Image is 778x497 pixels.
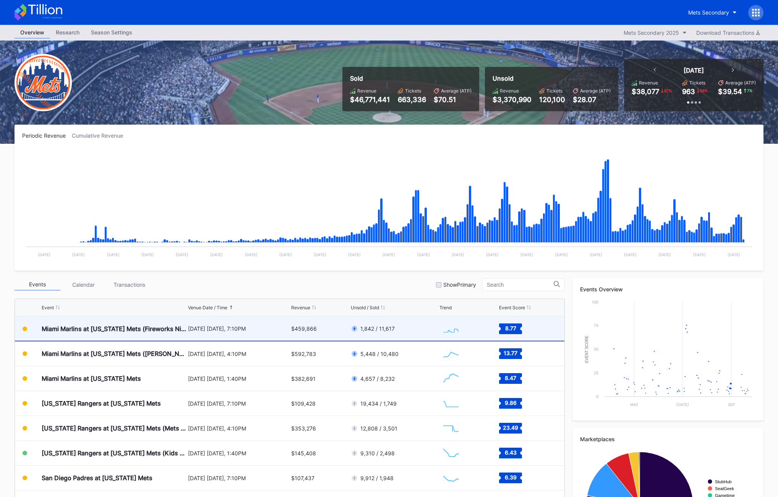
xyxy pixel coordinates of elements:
button: Download Transactions [692,28,763,38]
text: 100 [592,300,598,304]
text: [DATE] [520,252,533,257]
svg: Chart title [439,319,462,338]
svg: Chart title [580,298,756,413]
svg: Chart title [439,394,462,413]
svg: Chart title [439,468,462,487]
div: Average (ATP) [580,88,611,94]
div: [DATE] [DATE], 4:10PM [188,425,289,432]
text: [DATE] [245,252,258,257]
svg: Chart title [439,419,462,438]
div: $28.07 [573,96,611,104]
svg: Chart title [439,443,462,463]
text: [DATE] [676,402,689,407]
text: [DATE] [279,252,292,257]
text: 25 [594,370,598,375]
div: Marketplaces [580,436,756,442]
div: [DATE] [DATE], 7:10PM [188,325,289,332]
text: 23.49 [503,424,518,431]
text: Event Score [585,335,589,363]
div: 663,336 [398,96,426,104]
div: [DATE] [DATE], 4:10PM [188,351,289,357]
text: [DATE] [555,252,568,257]
div: Show Primary [443,281,476,288]
div: $107,437 [291,475,314,481]
text: [DATE] [38,252,50,257]
svg: Chart title [439,344,462,363]
input: Search [487,282,554,288]
text: [DATE] [693,252,706,257]
text: Sep [728,402,735,407]
text: 8.77 [505,325,516,331]
div: [DATE] [684,67,704,74]
div: $382,691 [291,375,316,382]
div: Download Transactions [696,29,760,36]
div: Calendar [60,279,106,291]
a: Overview [15,27,50,39]
div: [DATE] [DATE], 7:10PM [188,400,289,407]
img: New-York-Mets-Transparent.png [15,54,72,111]
div: 87 % [663,88,673,94]
div: [DATE] [DATE], 1:40PM [188,450,289,456]
div: 9,912 / 1,948 [360,475,394,481]
div: Miami Marlins at [US_STATE] Mets (Fireworks Night) [42,325,186,333]
div: 12,808 / 3,501 [360,425,397,432]
text: 75 [594,323,598,328]
div: $3,370,990 [493,96,532,104]
svg: Chart title [22,148,756,263]
div: $46,771,441 [350,96,390,104]
div: Research [50,27,85,38]
div: 5,448 / 10,480 [360,351,399,357]
div: $145,408 [291,450,316,456]
div: Miami Marlins at [US_STATE] Mets [42,375,141,382]
text: [DATE] [452,252,464,257]
text: 8.47 [505,375,516,381]
div: 19,434 / 1,749 [360,400,397,407]
text: [DATE] [176,252,188,257]
div: Cumulative Revenue [72,132,129,139]
text: 6.39 [504,474,516,481]
div: [US_STATE] Rangers at [US_STATE] Mets (Mets Alumni Classic/Mrs. Met Taxicab [GEOGRAPHIC_DATA] Giv... [42,424,186,432]
text: May [630,402,639,407]
div: $38,077 [632,88,659,96]
div: Tickets [546,88,562,94]
text: 9.86 [504,400,516,406]
text: [DATE] [107,252,120,257]
text: [DATE] [624,252,637,257]
div: $353,276 [291,425,316,432]
text: [DATE] [728,252,740,257]
div: 88 % [699,88,708,94]
div: Revenue [357,88,376,94]
text: [DATE] [314,252,326,257]
div: 120,100 [539,96,565,104]
div: [DATE] [DATE], 7:10PM [188,475,289,481]
a: Season Settings [85,27,138,39]
div: $70.51 [434,96,472,104]
text: [DATE] [72,252,85,257]
div: Transactions [106,279,152,291]
div: Mets Secondary 2025 [624,29,679,36]
div: Revenue [500,88,519,94]
text: [DATE] [658,252,671,257]
div: Sold [350,75,472,82]
div: [US_STATE] Rangers at [US_STATE] Mets (Kids Color-In Lunchbox Giveaway) [42,449,186,457]
div: $592,783 [291,351,316,357]
div: Unsold / Sold [351,305,379,310]
div: Venue Date / Time [188,305,227,310]
text: [DATE] [210,252,223,257]
div: Event [42,305,54,310]
div: 7 % [746,88,753,94]
div: [US_STATE] Rangers at [US_STATE] Mets [42,400,161,407]
button: Mets Secondary 2025 [620,28,690,38]
div: Events [15,279,60,291]
div: $459,866 [291,325,317,332]
svg: Chart title [439,369,462,388]
text: [DATE] [383,252,395,257]
div: Tickets [689,80,705,86]
div: 4,657 / 8,232 [360,375,395,382]
div: 963 [682,88,695,96]
div: Season Settings [85,27,138,38]
text: [DATE] [141,252,154,257]
div: Unsold [493,75,611,82]
text: [DATE] [590,252,602,257]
